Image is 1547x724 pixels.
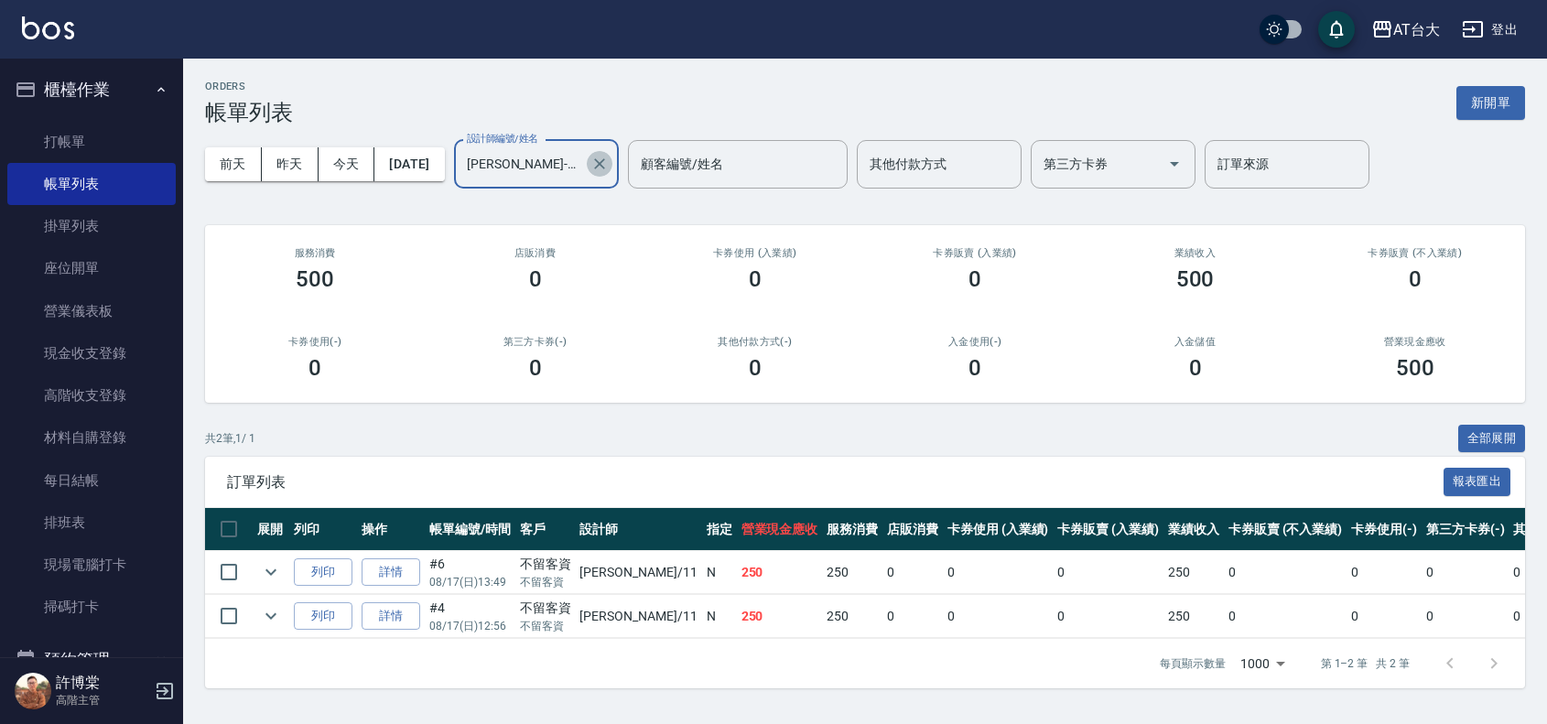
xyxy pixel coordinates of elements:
[294,558,352,587] button: 列印
[520,599,571,618] div: 不留客資
[1396,355,1434,381] h3: 500
[737,551,823,594] td: 250
[227,247,403,259] h3: 服務消費
[7,502,176,544] a: 排班表
[822,595,882,638] td: 250
[447,336,622,348] h2: 第三方卡券(-)
[1347,595,1422,638] td: 0
[575,508,701,551] th: 設計師
[667,336,843,348] h2: 其他付款方式(-)
[1422,508,1509,551] th: 第三方卡券(-)
[1160,149,1189,178] button: Open
[374,147,444,181] button: [DATE]
[749,266,762,292] h3: 0
[882,508,943,551] th: 店販消費
[943,508,1054,551] th: 卡券使用 (入業績)
[262,147,319,181] button: 昨天
[587,151,612,177] button: Clear
[1422,595,1509,638] td: 0
[1444,468,1511,496] button: 報表匯出
[425,508,515,551] th: 帳單編號/時間
[429,618,511,634] p: 08/17 (日) 12:56
[1160,655,1226,672] p: 每頁顯示數量
[520,555,571,574] div: 不留客資
[1318,11,1355,48] button: save
[1455,13,1525,47] button: 登出
[357,508,425,551] th: 操作
[1163,595,1224,638] td: 250
[529,355,542,381] h3: 0
[425,551,515,594] td: #6
[425,595,515,638] td: #4
[7,290,176,332] a: 營業儀表板
[296,266,334,292] h3: 500
[1233,639,1292,688] div: 1000
[968,355,981,381] h3: 0
[257,602,285,630] button: expand row
[7,332,176,374] a: 現金收支登錄
[253,508,289,551] th: 展開
[520,574,571,590] p: 不留客資
[257,558,285,586] button: expand row
[1327,247,1503,259] h2: 卡券販賣 (不入業績)
[7,636,176,684] button: 預約管理
[1456,86,1525,120] button: 新開單
[7,586,176,628] a: 掃碼打卡
[1224,508,1347,551] th: 卡券販賣 (不入業績)
[7,121,176,163] a: 打帳單
[1347,508,1422,551] th: 卡券使用(-)
[1176,266,1215,292] h3: 500
[1163,508,1224,551] th: 業績收入
[968,266,981,292] h3: 0
[1347,551,1422,594] td: 0
[1163,551,1224,594] td: 250
[227,336,403,348] h2: 卡券使用(-)
[1327,336,1503,348] h2: 營業現金應收
[702,551,737,594] td: N
[943,595,1054,638] td: 0
[1321,655,1410,672] p: 第 1–2 筆 共 2 筆
[1458,425,1526,453] button: 全部展開
[7,163,176,205] a: 帳單列表
[205,430,255,447] p: 共 2 筆, 1 / 1
[887,247,1063,259] h2: 卡券販賣 (入業績)
[702,595,737,638] td: N
[7,205,176,247] a: 掛單列表
[205,81,293,92] h2: ORDERS
[15,673,51,709] img: Person
[1393,18,1440,41] div: AT台大
[1053,551,1163,594] td: 0
[447,247,622,259] h2: 店販消費
[1224,595,1347,638] td: 0
[308,355,321,381] h3: 0
[205,147,262,181] button: 前天
[7,416,176,459] a: 材料自購登錄
[362,558,420,587] a: 詳情
[667,247,843,259] h2: 卡券使用 (入業績)
[1444,472,1511,490] a: 報表匯出
[22,16,74,39] img: Logo
[887,336,1063,348] h2: 入金使用(-)
[7,459,176,502] a: 每日結帳
[515,508,576,551] th: 客戶
[749,355,762,381] h3: 0
[882,595,943,638] td: 0
[1053,595,1163,638] td: 0
[822,551,882,594] td: 250
[294,602,352,631] button: 列印
[575,595,701,638] td: [PERSON_NAME] /11
[529,266,542,292] h3: 0
[319,147,375,181] button: 今天
[1053,508,1163,551] th: 卡券販賣 (入業績)
[1224,551,1347,594] td: 0
[1107,336,1282,348] h2: 入金儲值
[882,551,943,594] td: 0
[289,508,357,551] th: 列印
[227,473,1444,492] span: 訂單列表
[429,574,511,590] p: 08/17 (日) 13:49
[702,508,737,551] th: 指定
[56,692,149,708] p: 高階主管
[362,602,420,631] a: 詳情
[7,66,176,113] button: 櫃檯作業
[737,595,823,638] td: 250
